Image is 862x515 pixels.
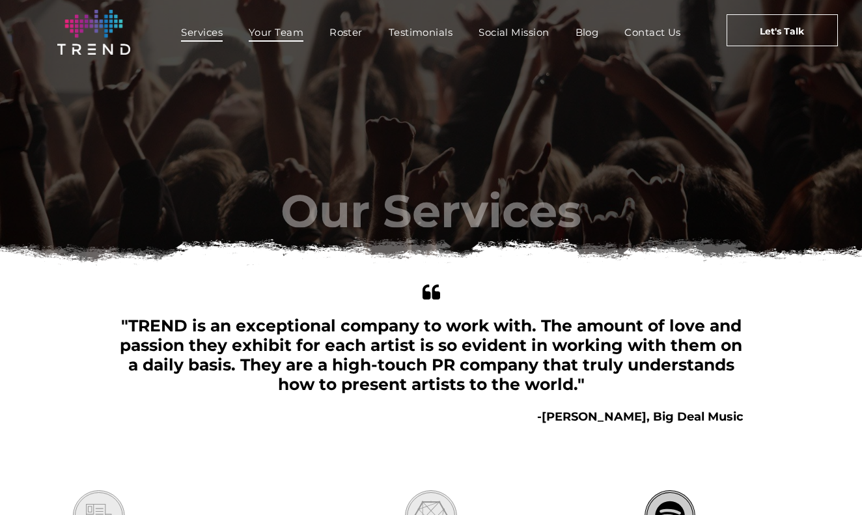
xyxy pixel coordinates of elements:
span: Let's Talk [760,15,804,48]
iframe: Chat Widget [797,452,862,515]
a: Testimonials [376,23,466,42]
a: Contact Us [611,23,694,42]
b: -[PERSON_NAME], Big Deal Music [537,410,744,424]
a: Let's Talk [727,14,838,46]
a: Roster [316,23,376,42]
span: "TREND is an exceptional company to work with. The amount of love and passion they exhibit for ea... [120,316,742,394]
a: Your Team [236,23,316,42]
span: Your Team [249,23,303,42]
a: Services [168,23,236,42]
font: Our Services [281,183,581,239]
img: logo [57,10,130,55]
a: Social Mission [466,23,562,42]
a: Blog [563,23,612,42]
